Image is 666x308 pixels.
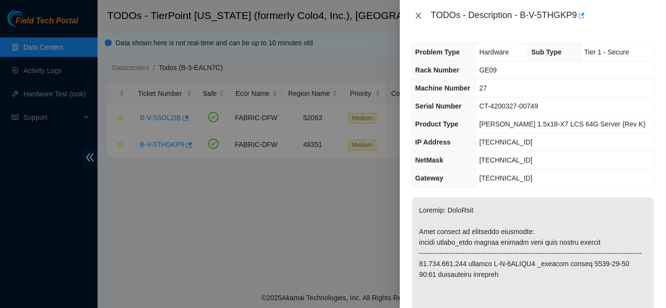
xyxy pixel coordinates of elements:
span: NetMask [415,156,444,164]
span: CT-4200327-00749 [479,102,538,110]
div: TODOs - Description - B-V-5THGKP9 [431,8,654,23]
span: 27 [479,84,487,92]
span: [TECHNICAL_ID] [479,156,532,164]
span: Serial Number [415,102,462,110]
span: GE09 [479,66,497,74]
span: Product Type [415,120,458,128]
span: Tier 1 - Secure [584,48,629,56]
span: [PERSON_NAME] 1.5x18-X7 LCS 64G Server {Rev K} [479,120,646,128]
span: Rack Number [415,66,459,74]
span: IP Address [415,138,451,146]
button: Close [411,11,425,20]
span: [TECHNICAL_ID] [479,138,532,146]
span: Machine Number [415,84,470,92]
span: [TECHNICAL_ID] [479,174,532,182]
span: Hardware [479,48,509,56]
span: Sub Type [531,48,562,56]
span: Problem Type [415,48,460,56]
span: Gateway [415,174,444,182]
span: close [414,12,422,19]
